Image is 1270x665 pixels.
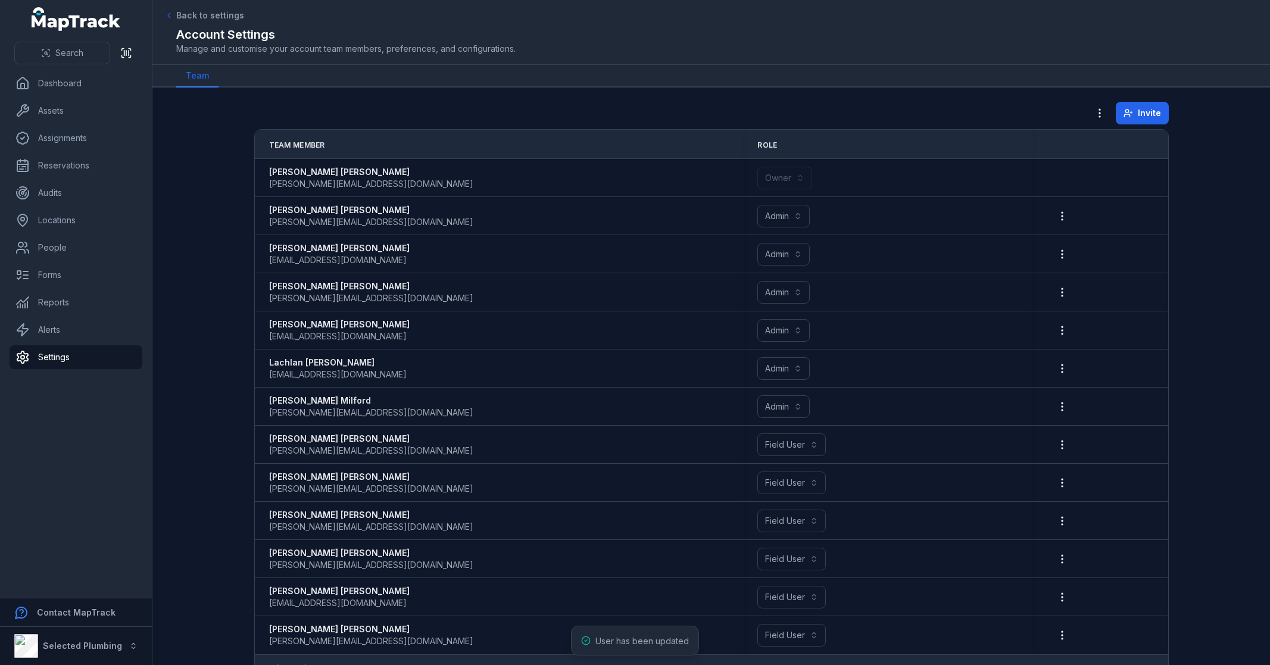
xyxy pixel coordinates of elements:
[269,242,410,254] strong: [PERSON_NAME] [PERSON_NAME]
[10,291,142,314] a: Reports
[269,204,473,216] strong: [PERSON_NAME] [PERSON_NAME]
[176,10,244,21] span: Back to settings
[757,510,826,532] button: Field User
[10,126,142,150] a: Assignments
[269,635,473,647] span: [PERSON_NAME][EMAIL_ADDRESS][DOMAIN_NAME]
[14,42,110,64] button: Search
[10,208,142,232] a: Locations
[757,281,810,304] button: Admin
[1116,102,1169,124] button: Invite
[10,345,142,369] a: Settings
[10,181,142,205] a: Audits
[269,319,410,330] strong: [PERSON_NAME] [PERSON_NAME]
[269,216,473,228] span: [PERSON_NAME][EMAIL_ADDRESS][DOMAIN_NAME]
[269,178,473,190] span: [PERSON_NAME][EMAIL_ADDRESS][DOMAIN_NAME]
[757,205,810,227] button: Admin
[757,472,826,494] button: Field User
[269,471,473,483] strong: [PERSON_NAME] [PERSON_NAME]
[10,318,142,342] a: Alerts
[269,280,473,292] strong: [PERSON_NAME] [PERSON_NAME]
[757,586,826,608] button: Field User
[176,65,219,88] a: Team
[176,43,1246,55] span: Manage and customise your account team members, preferences, and configurations.
[164,10,244,21] a: Back to settings
[269,141,325,150] span: Team Member
[269,407,473,419] span: [PERSON_NAME][EMAIL_ADDRESS][DOMAIN_NAME]
[269,254,407,266] span: [EMAIL_ADDRESS][DOMAIN_NAME]
[269,292,473,304] span: [PERSON_NAME][EMAIL_ADDRESS][DOMAIN_NAME]
[10,99,142,123] a: Assets
[269,357,407,369] strong: Lachlan [PERSON_NAME]
[37,607,116,617] strong: Contact MapTrack
[757,624,826,647] button: Field User
[757,141,777,150] span: Role
[269,395,473,407] strong: [PERSON_NAME] Milford
[269,330,407,342] span: [EMAIL_ADDRESS][DOMAIN_NAME]
[269,166,473,178] strong: [PERSON_NAME] [PERSON_NAME]
[269,445,473,457] span: [PERSON_NAME][EMAIL_ADDRESS][DOMAIN_NAME]
[269,369,407,380] span: [EMAIL_ADDRESS][DOMAIN_NAME]
[757,243,810,266] button: Admin
[10,154,142,177] a: Reservations
[269,559,473,571] span: [PERSON_NAME][EMAIL_ADDRESS][DOMAIN_NAME]
[269,433,473,445] strong: [PERSON_NAME] [PERSON_NAME]
[10,236,142,260] a: People
[757,357,810,380] button: Admin
[269,483,473,495] span: [PERSON_NAME][EMAIL_ADDRESS][DOMAIN_NAME]
[269,597,407,609] span: [EMAIL_ADDRESS][DOMAIN_NAME]
[43,641,122,651] strong: Selected Plumbing
[757,433,826,456] button: Field User
[10,263,142,287] a: Forms
[1138,107,1161,119] span: Invite
[55,47,83,59] span: Search
[269,521,473,533] span: [PERSON_NAME][EMAIL_ADDRESS][DOMAIN_NAME]
[269,547,473,559] strong: [PERSON_NAME] [PERSON_NAME]
[757,548,826,570] button: Field User
[757,395,810,418] button: Admin
[10,71,142,95] a: Dashboard
[269,585,410,597] strong: [PERSON_NAME] [PERSON_NAME]
[757,319,810,342] button: Admin
[595,636,689,646] span: User has been updated
[32,7,121,31] a: MapTrack
[269,509,473,521] strong: [PERSON_NAME] [PERSON_NAME]
[269,623,473,635] strong: [PERSON_NAME] [PERSON_NAME]
[176,26,1246,43] h2: Account Settings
